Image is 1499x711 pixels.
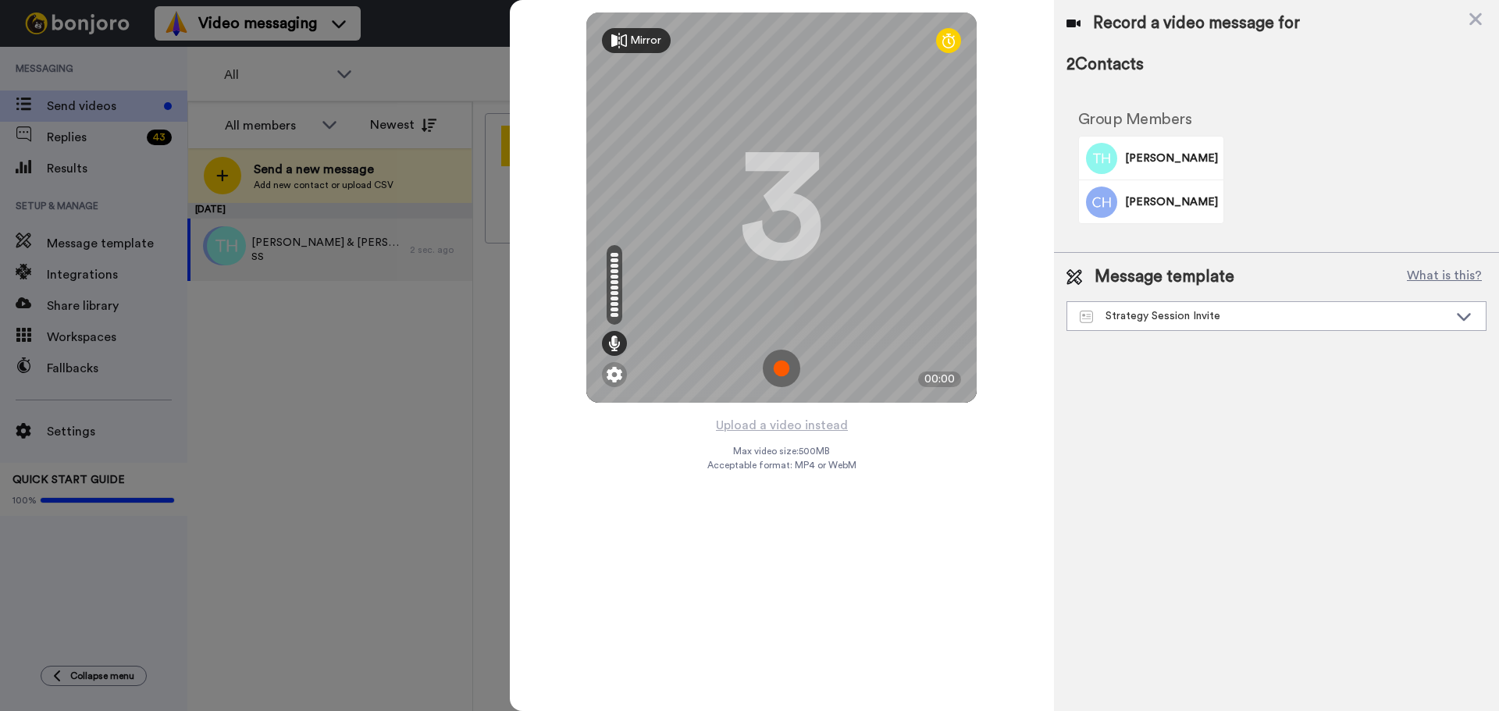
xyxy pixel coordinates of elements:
[1095,265,1234,289] span: Message template
[763,350,800,387] img: ic_record_start.svg
[1080,311,1093,323] img: Message-temps.svg
[1402,265,1487,289] button: What is this?
[1125,194,1218,210] span: [PERSON_NAME]
[607,367,622,382] img: ic_gear.svg
[733,445,830,457] span: Max video size: 500 MB
[918,371,961,387] div: 00:00
[1080,308,1448,324] div: Strategy Session Invite
[1086,187,1117,218] img: Image of Casey Hale
[739,149,824,266] div: 3
[711,415,853,435] button: Upload a video instead
[1125,151,1218,166] span: [PERSON_NAME]
[1078,111,1224,128] h2: Group Members
[1086,143,1117,174] img: Image of Tim Hale
[707,459,856,471] span: Acceptable format: MP4 or WebM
